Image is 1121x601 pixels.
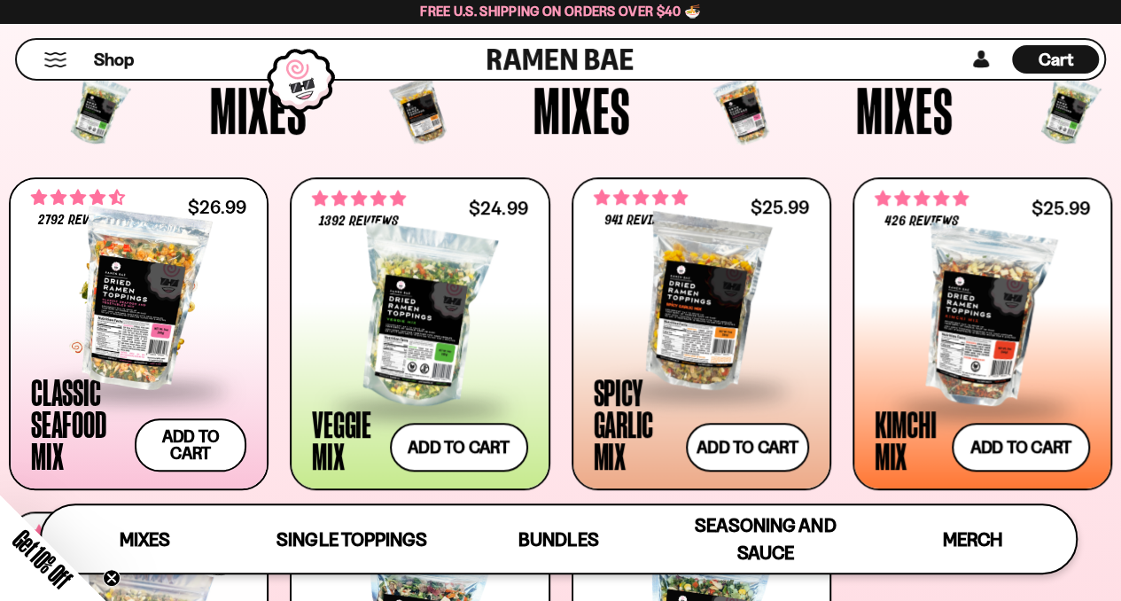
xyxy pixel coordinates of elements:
a: Cart [1012,40,1099,79]
span: Bundles [518,528,598,550]
button: Add to cart [952,423,1090,472]
button: Mobile Menu Trigger [43,52,67,67]
span: Cart [1039,49,1073,70]
button: Add to cart [686,423,809,472]
a: 4.75 stars 941 reviews $25.99 Spicy Garlic Mix Add to cart [572,177,831,490]
span: 426 reviews [884,215,959,229]
a: Merch [868,505,1075,573]
span: 4.76 stars [875,187,969,210]
div: $26.99 [188,199,246,215]
a: 4.76 stars 426 reviews $25.99 Kimchi Mix Add to cart [852,177,1112,490]
a: 4.68 stars 2792 reviews $26.99 Classic Seafood Mix Add to cart [9,177,269,490]
a: 4.76 stars 1392 reviews $24.99 Veggie Mix Add to cart [290,177,549,490]
span: 4.75 stars [594,186,688,209]
button: Add to cart [390,423,528,472]
div: Spicy Garlic Mix [594,376,678,472]
div: Classic Seafood Mix [31,376,126,472]
div: Kimchi Mix [875,408,943,472]
span: Mixes [856,77,954,143]
button: Add to cart [135,418,246,472]
div: $25.99 [1031,199,1090,216]
a: Seasoning and Sauce [662,505,868,573]
div: $24.99 [469,199,527,216]
span: Seasoning and Sauce [695,514,836,564]
span: Mixes [120,528,170,550]
span: Shop [94,48,134,72]
span: Merch [942,528,1001,550]
span: Mixes [533,77,631,143]
span: 1392 reviews [319,215,399,229]
a: Single Toppings [248,505,455,573]
span: 4.68 stars [31,186,125,209]
span: Get 10% Off [8,524,77,593]
a: Mixes [42,505,248,573]
button: Close teaser [103,569,121,587]
a: Bundles [455,505,662,573]
a: Shop [94,45,134,74]
span: Free U.S. Shipping on Orders over $40 🍜 [420,3,701,20]
div: $25.99 [751,199,809,215]
span: Single Toppings [276,528,426,550]
span: 4.76 stars [312,187,406,210]
div: Veggie Mix [312,408,380,472]
span: Mixes [210,77,307,143]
